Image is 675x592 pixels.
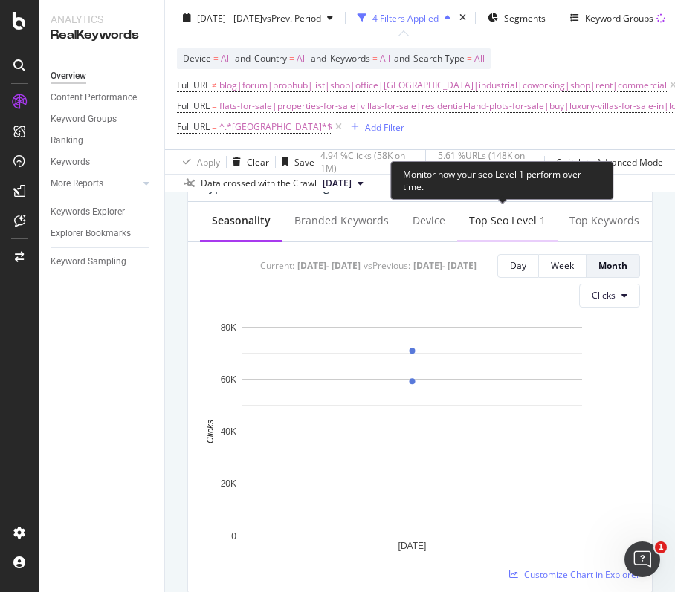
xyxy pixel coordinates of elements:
div: Apply [197,155,220,168]
div: 4 Filters Applied [372,11,439,24]
a: Content Performance [51,90,154,105]
span: All [221,48,231,69]
span: Device [183,52,211,65]
div: Content Performance [51,90,137,105]
a: More Reports [51,176,139,192]
a: Keywords [51,154,154,170]
button: Week [539,254,587,278]
span: and [311,52,326,65]
button: [DATE] - [DATE]vsPrev. Period [177,6,339,30]
text: [DATE] [398,541,427,551]
div: Ranking [51,133,83,149]
span: All [297,48,307,69]
a: Keyword Groups [51,111,154,127]
button: Segments [482,6,552,30]
div: vs Previous : [364,259,410,272]
div: Branded Keywords [294,213,389,228]
div: More Reports [51,176,103,192]
button: Clear [227,150,269,174]
span: 2025 Aug. 4th [323,177,352,190]
text: 80K [221,322,236,332]
span: Full URL [177,79,210,91]
button: Day [497,254,539,278]
a: Keyword Sampling [51,254,154,270]
iframe: Intercom live chat [624,541,660,577]
div: [DATE] - [DATE] [297,259,361,272]
a: Explorer Bookmarks [51,226,154,241]
span: ^.*[GEOGRAPHIC_DATA]*$ [219,117,332,137]
button: Apply [177,150,220,174]
div: Current: [260,259,294,272]
span: = [467,52,472,65]
div: 4.94 % Clicks ( 58K on 1M ) [320,149,419,175]
span: Search Type [413,52,465,65]
div: Save [294,155,314,168]
span: vs Prev. Period [262,11,321,24]
div: Explorer Bookmarks [51,226,131,241]
div: Keyword Sampling [51,254,126,270]
div: Keyword Groups [51,111,117,127]
div: [DATE] - [DATE] [413,259,477,272]
span: Full URL [177,120,210,133]
span: and [394,52,410,65]
span: Clicks [592,289,616,302]
span: Segments [504,11,546,24]
span: [DATE] - [DATE] [197,11,262,24]
button: Add Filter [345,118,404,136]
div: Keywords [51,154,90,170]
svg: A chart. [200,319,624,581]
div: Day [510,259,526,272]
div: Overview [51,68,86,84]
div: Switch to Advanced Mode [557,155,663,168]
span: Country [254,52,287,65]
div: 5.61 % URLs ( 148K on 3M ) [438,149,538,175]
text: 60K [221,374,236,385]
span: ≠ [212,79,217,91]
span: Full URL [177,100,210,112]
div: Keyword Groups [585,11,653,24]
a: Keywords Explorer [51,204,154,220]
text: 20K [221,478,236,489]
span: = [212,100,217,112]
span: = [212,120,217,133]
span: All [380,48,390,69]
span: = [213,52,219,65]
a: Ranking [51,133,154,149]
div: Top Keywords [569,213,639,228]
button: Month [587,254,640,278]
div: Month [598,259,627,272]
button: Keyword Groups [564,6,671,30]
div: Week [551,259,574,272]
div: Clear [247,155,269,168]
div: RealKeywords [51,27,152,44]
div: Add Filter [365,120,404,133]
span: and [235,52,251,65]
button: 4 Filters Applied [352,6,456,30]
div: Device [413,213,445,228]
div: Top seo Level 1 [469,213,546,228]
span: All [474,48,485,69]
a: Overview [51,68,154,84]
div: Monitor how your seo Level 1 perform over time. [390,161,613,200]
div: Seasonality [212,213,271,228]
div: Data crossed with the Crawl [201,177,317,190]
button: [DATE] [317,175,369,192]
button: Save [276,150,314,174]
button: Clicks [579,284,640,308]
span: 1 [655,541,667,553]
text: 0 [231,530,236,541]
div: Keywords Explorer [51,204,125,220]
text: Clicks [205,420,216,443]
span: = [372,52,378,65]
text: 40K [221,426,236,437]
button: Switch to Advanced Mode [551,150,663,174]
div: times [456,10,469,25]
span: blog|forum|prophub|list|shop|office|[GEOGRAPHIC_DATA]|industrial|coworking|shop|rent|commercial [219,75,667,96]
a: Customize Chart in Explorer [509,568,640,581]
span: Keywords [330,52,370,65]
div: Analytics [51,12,152,27]
span: = [289,52,294,65]
span: Customize Chart in Explorer [524,568,640,581]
